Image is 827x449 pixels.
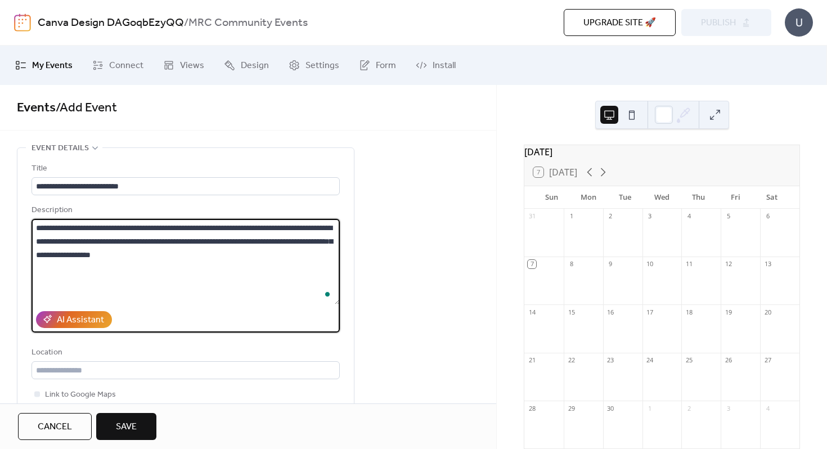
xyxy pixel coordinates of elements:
span: Views [180,59,204,73]
div: 26 [724,356,732,365]
div: Wed [644,186,680,209]
div: 4 [685,212,693,221]
button: Upgrade site 🚀 [564,9,676,36]
a: Install [407,50,464,80]
div: 11 [685,260,693,268]
a: Events [17,96,56,120]
button: Save [96,413,156,440]
div: 18 [685,308,693,316]
div: 6 [763,212,772,221]
div: 17 [646,308,654,316]
div: 9 [606,260,615,268]
span: Event details [32,142,89,155]
div: 31 [528,212,536,221]
b: MRC Community Events [188,12,308,34]
div: 22 [567,356,576,365]
span: Cancel [38,420,72,434]
div: 7 [528,260,536,268]
div: Location [32,346,338,360]
div: 16 [606,308,615,316]
div: 30 [606,404,615,412]
span: Upgrade site 🚀 [583,16,656,30]
a: My Events [7,50,81,80]
div: 1 [646,404,654,412]
div: 1 [567,212,576,221]
a: Views [155,50,213,80]
div: AI Assistant [57,313,104,327]
div: U [785,8,813,37]
div: Mon [570,186,606,209]
div: Fri [717,186,753,209]
div: 13 [763,260,772,268]
div: Sun [533,186,570,209]
button: AI Assistant [36,311,112,328]
span: Design [241,59,269,73]
div: 8 [567,260,576,268]
div: Sat [754,186,790,209]
a: Form [350,50,404,80]
div: 20 [763,308,772,316]
div: 12 [724,260,732,268]
span: Connect [109,59,143,73]
textarea: To enrich screen reader interactions, please activate Accessibility in Grammarly extension settings [32,219,340,304]
div: 23 [606,356,615,365]
div: 3 [724,404,732,412]
div: 2 [606,212,615,221]
div: 29 [567,404,576,412]
span: Settings [305,59,339,73]
a: Settings [280,50,348,80]
div: Tue [607,186,644,209]
a: Canva Design DAGoqbEzyQQ [38,12,184,34]
div: 3 [646,212,654,221]
span: Save [116,420,137,434]
span: Link to Google Maps [45,388,116,402]
div: 19 [724,308,732,316]
div: Description [32,204,338,217]
div: Thu [680,186,717,209]
div: [DATE] [524,145,799,159]
span: Install [433,59,456,73]
div: 24 [646,356,654,365]
div: 27 [763,356,772,365]
a: Connect [84,50,152,80]
div: 21 [528,356,536,365]
div: 25 [685,356,693,365]
button: Cancel [18,413,92,440]
span: Form [376,59,396,73]
a: Design [215,50,277,80]
b: / [184,12,188,34]
div: 28 [528,404,536,412]
div: 10 [646,260,654,268]
div: Title [32,162,338,176]
div: 15 [567,308,576,316]
span: / Add Event [56,96,117,120]
img: logo [14,14,31,32]
span: My Events [32,59,73,73]
div: 2 [685,404,693,412]
div: 14 [528,308,536,316]
div: 5 [724,212,732,221]
div: 4 [763,404,772,412]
